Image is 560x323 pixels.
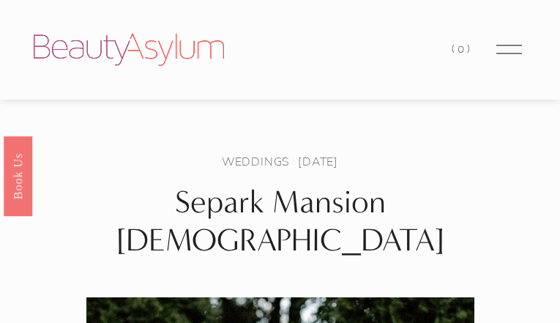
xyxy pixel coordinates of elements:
h1: Separk Mansion [DEMOGRAPHIC_DATA] [34,183,526,260]
span: ( [452,42,458,56]
img: Beauty Asylum | Bridal Hair &amp; Makeup Charlotte &amp; Atlanta [34,34,224,66]
a: Weddings [222,153,290,169]
a: 0 items in cart [452,40,472,59]
a: Book Us [4,135,32,215]
span: ) [467,42,473,56]
span: 0 [458,42,467,56]
span: [DATE] [298,153,338,169]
